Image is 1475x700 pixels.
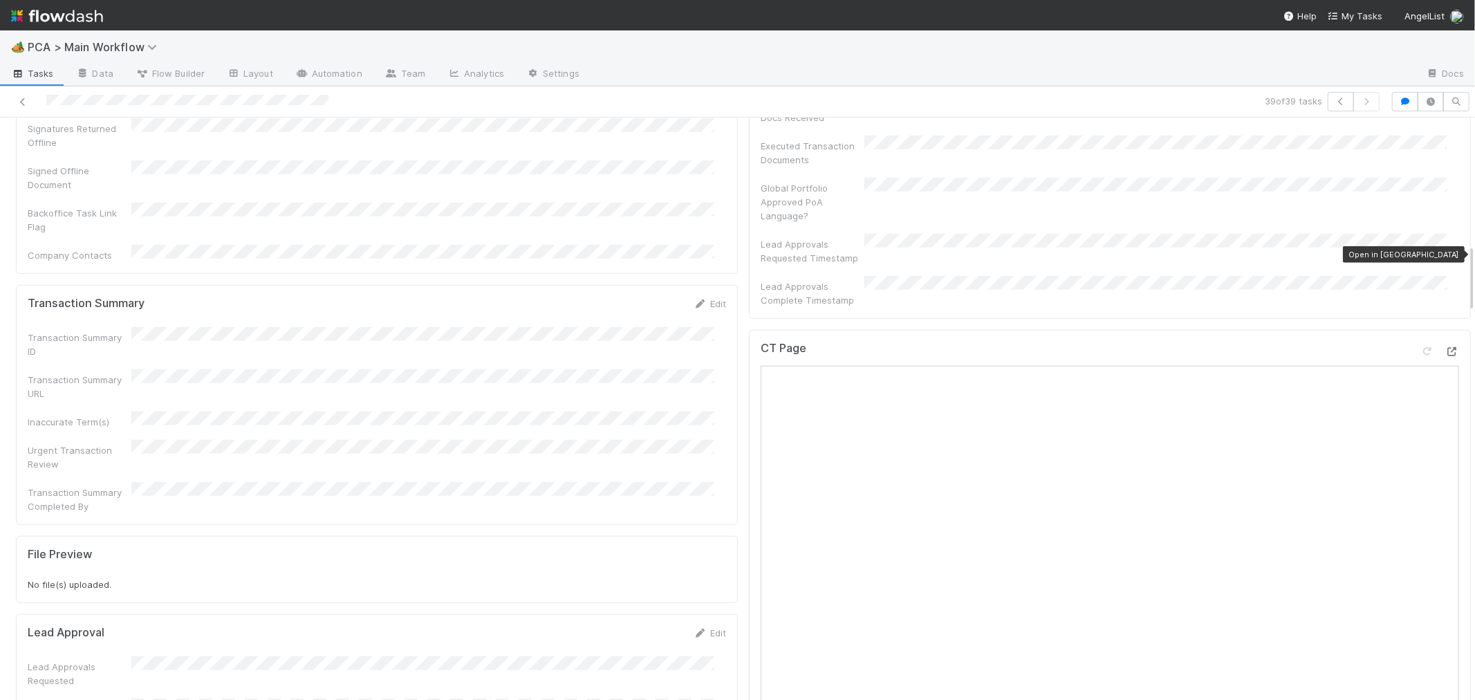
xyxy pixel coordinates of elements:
div: Transaction Summary URL [28,373,131,400]
div: Backoffice Task Link Flag [28,206,131,234]
div: Executed Transaction Documents [761,139,864,167]
div: Inaccurate Term(s) [28,415,131,429]
span: Flow Builder [136,66,205,80]
a: Data [65,64,124,86]
h5: File Preview [28,548,92,562]
img: avatar_0d9988fd-9a15-4cc7-ad96-88feab9e0fa9.png [1450,10,1464,24]
div: Transaction Summary Completed By [28,486,131,513]
div: Company Contacts [28,248,131,262]
a: Analytics [436,64,515,86]
a: Flow Builder [124,64,216,86]
div: Urgent Transaction Review [28,443,131,471]
h5: Lead Approval [28,626,104,640]
a: Settings [515,64,591,86]
a: Edit [694,298,726,309]
div: Lead Approvals Requested Timestamp [761,237,864,265]
span: AngelList [1404,10,1445,21]
div: No file(s) uploaded. [28,548,726,592]
a: Automation [284,64,373,86]
a: Edit [694,627,726,638]
span: 39 of 39 tasks [1265,94,1322,108]
span: PCA > Main Workflow [28,40,164,54]
span: My Tasks [1328,10,1382,21]
h5: CT Page [761,342,806,356]
span: 🏕️ [11,41,25,53]
a: My Tasks [1328,9,1382,23]
div: Global Portfolio Approved PoA Language? [761,181,864,223]
a: Team [373,64,436,86]
img: logo-inverted-e16ddd16eac7371096b0.svg [11,4,103,28]
div: Lead Approvals Requested [28,660,131,688]
div: Signed Offline Document [28,164,131,192]
h5: Transaction Summary [28,297,145,311]
span: Tasks [11,66,54,80]
div: Lead Approvals Complete Timestamp [761,279,864,307]
div: Signatures Returned Offline [28,122,131,149]
div: Help [1283,9,1317,23]
div: Transaction Summary ID [28,331,131,358]
a: Docs [1415,64,1475,86]
a: Layout [216,64,284,86]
